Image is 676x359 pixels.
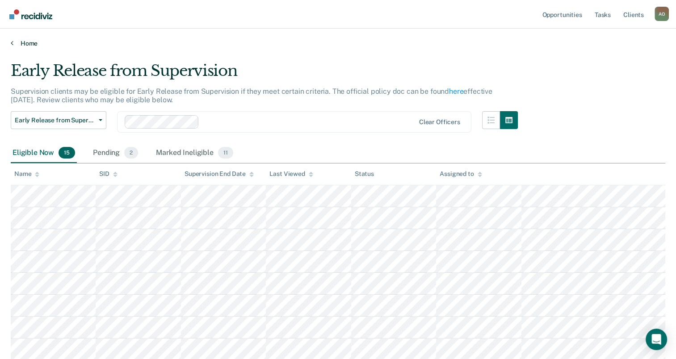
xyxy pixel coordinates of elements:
div: SID [99,170,118,178]
button: Profile dropdown button [655,7,669,21]
div: Marked Ineligible11 [154,143,235,163]
img: Recidiviz [9,9,52,19]
div: Last Viewed [269,170,313,178]
div: Eligible Now15 [11,143,77,163]
div: Status [355,170,374,178]
span: 11 [218,147,233,159]
span: 2 [124,147,138,159]
span: 15 [59,147,75,159]
div: Name [14,170,39,178]
a: here [449,87,463,96]
div: Clear officers [419,118,460,126]
span: Early Release from Supervision [15,117,95,124]
div: Supervision End Date [185,170,254,178]
a: Home [11,39,665,47]
div: Open Intercom Messenger [646,329,667,350]
div: A O [655,7,669,21]
div: Assigned to [440,170,482,178]
div: Pending2 [91,143,140,163]
div: Early Release from Supervision [11,62,518,87]
p: Supervision clients may be eligible for Early Release from Supervision if they meet certain crite... [11,87,492,104]
button: Early Release from Supervision [11,111,106,129]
